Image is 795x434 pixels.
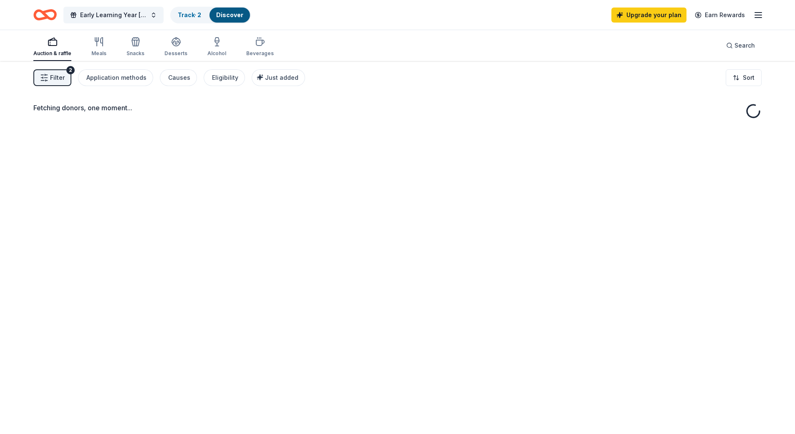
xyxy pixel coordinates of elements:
[80,10,147,20] span: Early Learning Year [DATE]-[DATE] Fall Festival and Yard Sale
[207,50,226,57] div: Alcohol
[170,7,251,23] button: Track· 2Discover
[91,33,106,61] button: Meals
[246,50,274,57] div: Beverages
[86,73,146,83] div: Application methods
[204,69,245,86] button: Eligibility
[33,33,71,61] button: Auction & raffle
[726,69,762,86] button: Sort
[743,73,755,83] span: Sort
[78,69,153,86] button: Application methods
[246,33,274,61] button: Beverages
[33,69,71,86] button: Filter2
[126,50,144,57] div: Snacks
[50,73,65,83] span: Filter
[690,8,750,23] a: Earn Rewards
[33,103,762,113] div: Fetching donors, one moment...
[216,11,243,18] a: Discover
[252,69,305,86] button: Just added
[160,69,197,86] button: Causes
[611,8,686,23] a: Upgrade your plan
[33,50,71,57] div: Auction & raffle
[207,33,226,61] button: Alcohol
[265,74,298,81] span: Just added
[168,73,190,83] div: Causes
[91,50,106,57] div: Meals
[33,5,57,25] a: Home
[63,7,164,23] button: Early Learning Year [DATE]-[DATE] Fall Festival and Yard Sale
[212,73,238,83] div: Eligibility
[66,66,75,74] div: 2
[164,50,187,57] div: Desserts
[719,37,762,54] button: Search
[126,33,144,61] button: Snacks
[164,33,187,61] button: Desserts
[734,41,755,51] span: Search
[178,11,201,18] a: Track· 2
